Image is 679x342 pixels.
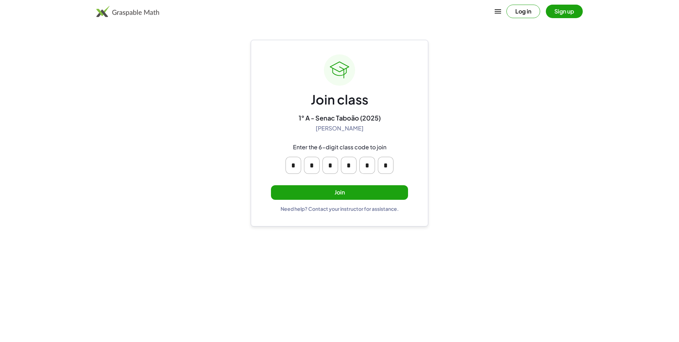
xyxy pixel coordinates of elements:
div: Enter the 6-digit class code to join [293,144,386,151]
input: Please enter OTP character 4 [341,157,357,174]
button: Join [271,185,408,200]
input: Please enter OTP character 5 [359,157,375,174]
div: Join class [311,91,368,108]
button: Sign up [546,5,583,18]
input: Please enter OTP character 6 [378,157,393,174]
button: Log in [506,5,540,18]
div: Need help? Contact your instructor for assistance. [281,205,399,212]
div: 1° A - Senac Taboão (2025) [299,114,381,122]
input: Please enter OTP character 1 [286,157,301,174]
input: Please enter OTP character 2 [304,157,320,174]
div: [PERSON_NAME] [316,125,364,132]
input: Please enter OTP character 3 [322,157,338,174]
